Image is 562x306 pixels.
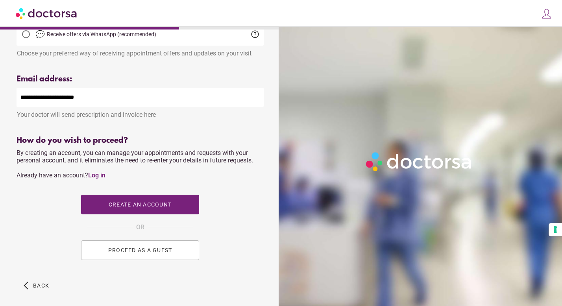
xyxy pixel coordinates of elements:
[108,247,172,253] span: PROCEED AS A GUEST
[47,31,156,37] span: Receive offers via WhatsApp (recommended)
[250,29,260,39] span: help
[35,29,45,39] img: chat
[16,4,78,22] img: Doctorsa.com
[17,46,264,57] div: Choose your preferred way of receiving appointment offers and updates on your visit
[20,276,52,295] button: arrow_back_ios Back
[109,201,172,208] span: Create an account
[81,195,199,214] button: Create an account
[136,222,144,232] span: OR
[88,171,105,179] a: Log in
[549,223,562,236] button: Your consent preferences for tracking technologies
[363,149,475,174] img: Logo-Doctorsa-trans-White-partial-flat.png
[17,107,264,118] div: Your doctor will send prescription and invoice here
[17,136,264,145] div: How do you wish to proceed?
[541,8,552,19] img: icons8-customer-100.png
[17,75,264,84] div: Email address:
[33,282,49,289] span: Back
[81,240,199,260] button: PROCEED AS A GUEST
[17,149,253,179] span: By creating an account, you can manage your appointments and requests with your personal account,...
